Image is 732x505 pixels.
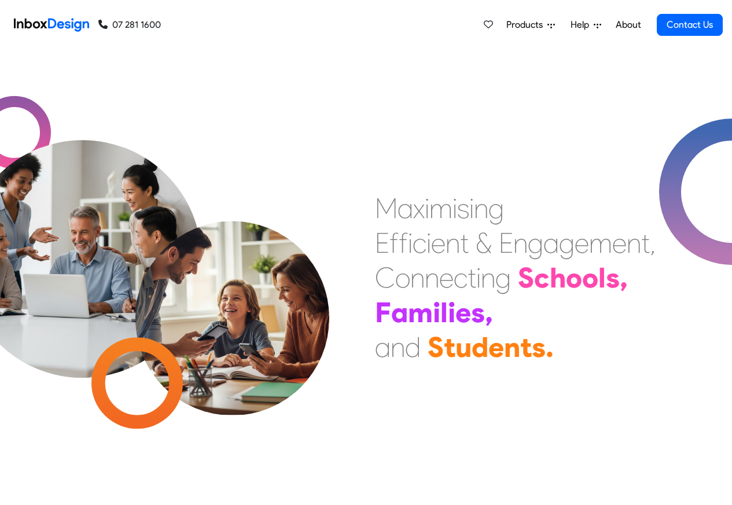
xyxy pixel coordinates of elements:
div: f [399,226,408,260]
div: e [439,260,454,295]
div: s [471,295,485,330]
div: a [375,330,391,364]
div: g [528,226,543,260]
div: n [446,226,460,260]
div: a [398,191,413,226]
div: F [375,295,391,330]
div: x [413,191,425,226]
a: About [612,13,644,36]
div: m [429,191,453,226]
div: h [550,260,566,295]
div: i [408,226,413,260]
div: e [488,330,504,364]
div: g [495,260,511,295]
div: c [454,260,468,295]
div: S [518,260,534,295]
div: d [405,330,421,364]
div: t [641,226,650,260]
div: t [468,260,476,295]
div: , [650,226,656,260]
div: g [488,191,504,226]
div: m [408,295,433,330]
div: u [455,330,472,364]
div: n [410,260,425,295]
a: 07 281 1600 [98,18,161,32]
a: Products [502,13,560,36]
div: i [425,191,429,226]
div: E [375,226,389,260]
div: i [426,226,431,260]
div: e [455,295,471,330]
div: d [472,330,488,364]
div: f [389,226,399,260]
div: t [444,330,455,364]
div: S [428,330,444,364]
div: c [534,260,550,295]
div: e [575,226,589,260]
img: parents_with_child.png [111,173,354,415]
div: . [546,330,554,364]
div: , [485,295,493,330]
div: i [433,295,440,330]
div: n [481,260,495,295]
div: l [440,295,448,330]
div: a [543,226,559,260]
div: t [460,226,469,260]
div: n [627,226,641,260]
div: l [598,260,606,295]
div: s [606,260,620,295]
div: , [620,260,628,295]
div: s [532,330,546,364]
div: n [513,226,528,260]
div: i [476,260,481,295]
div: o [582,260,598,295]
div: e [612,226,627,260]
span: Products [506,18,547,32]
div: a [391,295,408,330]
div: n [504,330,520,364]
div: g [559,226,575,260]
div: n [425,260,439,295]
div: e [431,226,446,260]
div: M [375,191,398,226]
div: i [448,295,455,330]
div: i [469,191,474,226]
div: m [589,226,612,260]
div: & [476,226,492,260]
div: E [499,226,513,260]
div: s [457,191,469,226]
div: C [375,260,395,295]
a: Contact Us [657,14,723,36]
div: c [413,226,426,260]
a: Help [566,13,606,36]
div: o [395,260,410,295]
div: o [566,260,582,295]
div: i [453,191,457,226]
div: n [474,191,488,226]
div: Maximising Efficient & Engagement, Connecting Schools, Families, and Students. [375,191,656,364]
div: t [520,330,532,364]
div: n [391,330,405,364]
span: Help [571,18,594,32]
